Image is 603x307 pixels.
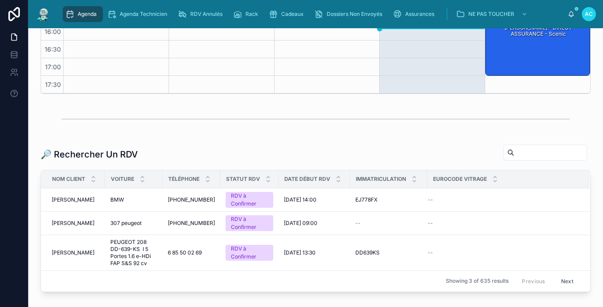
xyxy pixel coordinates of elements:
[35,7,51,21] img: App logo
[168,196,215,203] a: [PHONE_NUMBER]
[355,249,422,256] a: DD639KS
[52,249,100,256] a: [PERSON_NAME]
[266,6,310,22] a: Cadeaux
[63,6,103,22] a: Agenda
[111,176,134,183] span: Voiture
[226,245,273,261] a: RDV à Confirmer
[585,11,593,18] span: AC
[110,196,157,203] a: BMW
[52,196,100,203] a: [PERSON_NAME]
[168,249,215,256] a: 6 85 50 02 69
[446,277,509,285] span: Showing 3 of 635 results
[433,176,487,183] span: Eurocode Vitrage
[110,239,157,267] a: PEUGEOT 208 DD-639-KS I 5 Portes 1.6 e-HDi FAP S&S 92 cv
[52,196,94,203] span: [PERSON_NAME]
[281,11,304,18] span: Cadeaux
[110,220,157,227] a: 307 peugeot
[58,4,568,24] div: scrollable content
[327,11,382,18] span: Dossiers Non Envoyés
[428,220,579,227] a: --
[231,245,268,261] div: RDV à Confirmer
[175,6,229,22] a: RDV Annulés
[428,196,433,203] span: --
[487,24,589,38] div: [PERSON_NAME] - DIRECT ASSURANCE - Scenic
[486,23,590,75] div: [PERSON_NAME] - DIRECT ASSURANCE - Scenic
[284,176,330,183] span: Date Début RDV
[355,220,361,227] span: --
[190,11,222,18] span: RDV Annulés
[42,45,63,53] span: 16:30
[405,11,434,18] span: Assurances
[168,220,215,227] a: [PHONE_NUMBER]
[230,6,264,22] a: Rack
[226,215,273,231] a: RDV à Confirmer
[78,11,97,18] span: Agenda
[52,220,94,227] span: [PERSON_NAME]
[428,249,433,256] span: --
[355,196,377,203] span: EJ778FX
[284,196,345,203] a: [DATE] 14:00
[110,196,124,203] span: BMW
[284,249,316,256] span: [DATE] 13:30
[43,81,63,88] span: 17:30
[120,11,167,18] span: Agenda Technicien
[428,249,579,256] a: --
[41,148,138,161] h1: 🔎 Rechercher Un RDV
[231,192,268,208] div: RDV à Confirmer
[555,274,580,288] button: Next
[468,11,514,18] span: NE PAS TOUCHER
[356,176,406,183] span: Immatriculation
[168,249,202,256] span: 6 85 50 02 69
[284,196,317,203] span: [DATE] 14:00
[226,192,273,208] a: RDV à Confirmer
[110,220,142,227] span: 307 peugeot
[52,220,100,227] a: [PERSON_NAME]
[105,6,173,22] a: Agenda Technicien
[284,220,317,227] span: [DATE] 09:00
[226,176,260,183] span: Statut RDV
[355,196,422,203] a: EJ778FX
[390,6,441,22] a: Assurances
[428,220,433,227] span: --
[43,63,63,71] span: 17:00
[453,6,532,22] a: NE PAS TOUCHER
[355,220,422,227] a: --
[312,6,388,22] a: Dossiers Non Envoyés
[168,176,200,183] span: Téléphone
[284,220,345,227] a: [DATE] 09:00
[355,249,380,256] span: DD639KS
[428,196,579,203] a: --
[52,249,94,256] span: [PERSON_NAME]
[52,176,85,183] span: Nom Client
[284,249,345,256] a: [DATE] 13:30
[231,215,268,231] div: RDV à Confirmer
[42,28,63,35] span: 16:00
[245,11,258,18] span: Rack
